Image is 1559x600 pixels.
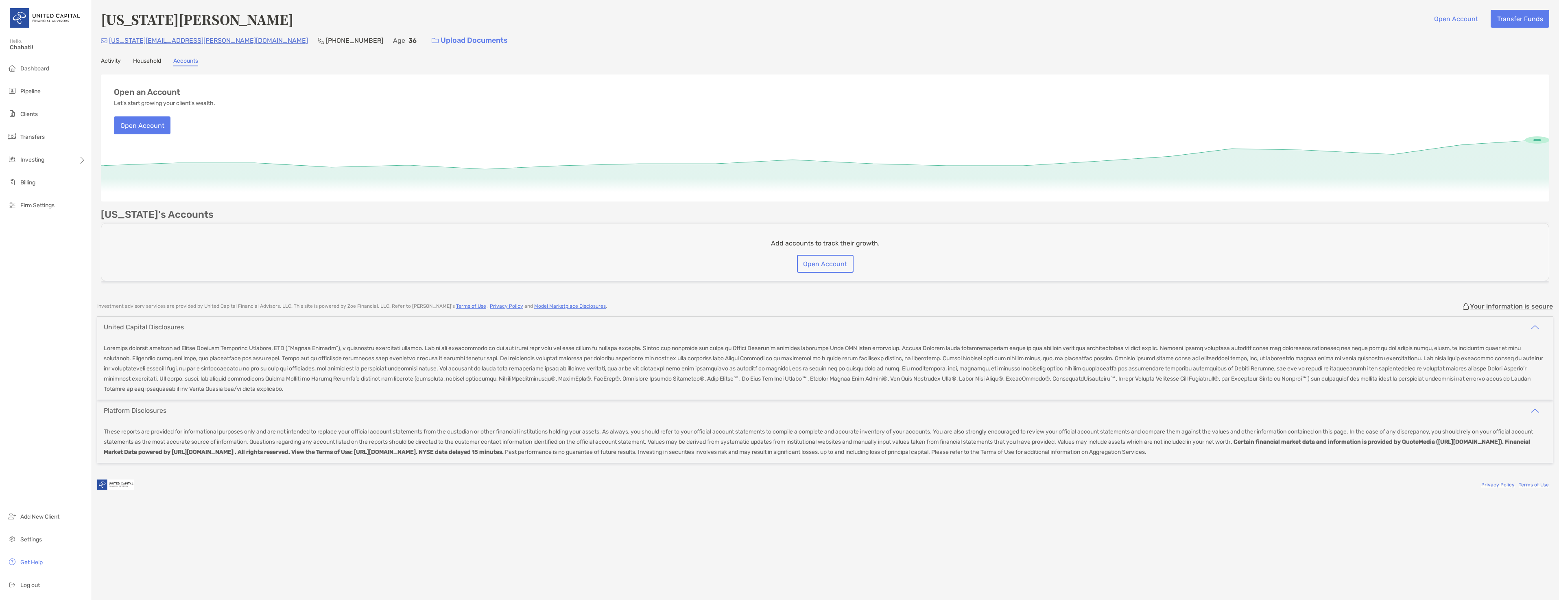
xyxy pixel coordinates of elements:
a: Upload Documents [426,32,513,49]
h4: [US_STATE][PERSON_NAME] [101,10,293,28]
img: settings icon [7,534,17,544]
span: Pipeline [20,88,41,95]
img: Phone Icon [318,37,324,44]
img: firm-settings icon [7,200,17,210]
p: Let's start growing your client's wealth. [114,100,215,107]
span: Get Help [20,559,43,566]
img: investing icon [7,154,17,164]
p: Loremips dolorsit ametcon ad Elitse Doeiusm Temporinc Utlabore, ETD (“Magnaa Enimadm”), v quisnos... [104,343,1546,394]
img: dashboard icon [7,63,17,73]
a: Terms of Use [1519,482,1549,488]
p: [PHONE_NUMBER] [326,35,383,46]
button: Transfer Funds [1491,10,1549,28]
a: Privacy Policy [490,303,523,309]
p: Your information is secure [1470,302,1553,310]
img: transfers icon [7,131,17,141]
a: Accounts [173,57,198,66]
p: Add accounts to track their growth. [771,238,880,248]
button: Open Account [114,116,170,134]
div: United Capital Disclosures [104,323,184,331]
p: These reports are provided for informational purposes only and are not intended to replace your o... [104,427,1546,457]
span: Chahati! [10,44,86,51]
img: pipeline icon [7,86,17,96]
img: clients icon [7,109,17,118]
img: company logo [97,475,134,494]
span: Log out [20,582,40,589]
h3: Open an Account [114,88,180,97]
img: logout icon [7,580,17,589]
p: 36 [408,35,417,46]
img: billing icon [7,177,17,187]
img: get-help icon [7,557,17,567]
a: Household [133,57,161,66]
span: Clients [20,111,38,118]
p: Investment advisory services are provided by United Capital Financial Advisors, LLC . This site i... [97,303,607,309]
span: Dashboard [20,65,49,72]
img: icon arrow [1530,406,1540,416]
span: Add New Client [20,513,59,520]
button: Open Account [797,255,854,273]
a: Privacy Policy [1481,482,1515,488]
span: Firm Settings [20,202,55,209]
img: icon arrow [1530,322,1540,332]
img: add_new_client icon [7,511,17,521]
a: Terms of Use [456,303,486,309]
p: [US_STATE]'s Accounts [101,210,214,220]
img: United Capital Logo [10,3,81,33]
img: button icon [432,38,439,44]
a: Activity [101,57,121,66]
span: Settings [20,536,42,543]
p: Age [393,35,405,46]
a: Model Marketplace Disclosures [534,303,606,309]
p: [US_STATE][EMAIL_ADDRESS][PERSON_NAME][DOMAIN_NAME] [109,35,308,46]
button: Open Account [1428,10,1484,28]
img: Email Icon [101,38,107,43]
span: Transfers [20,134,45,140]
div: Platform Disclosures [104,407,166,414]
span: Billing [20,179,35,186]
span: Investing [20,156,44,163]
